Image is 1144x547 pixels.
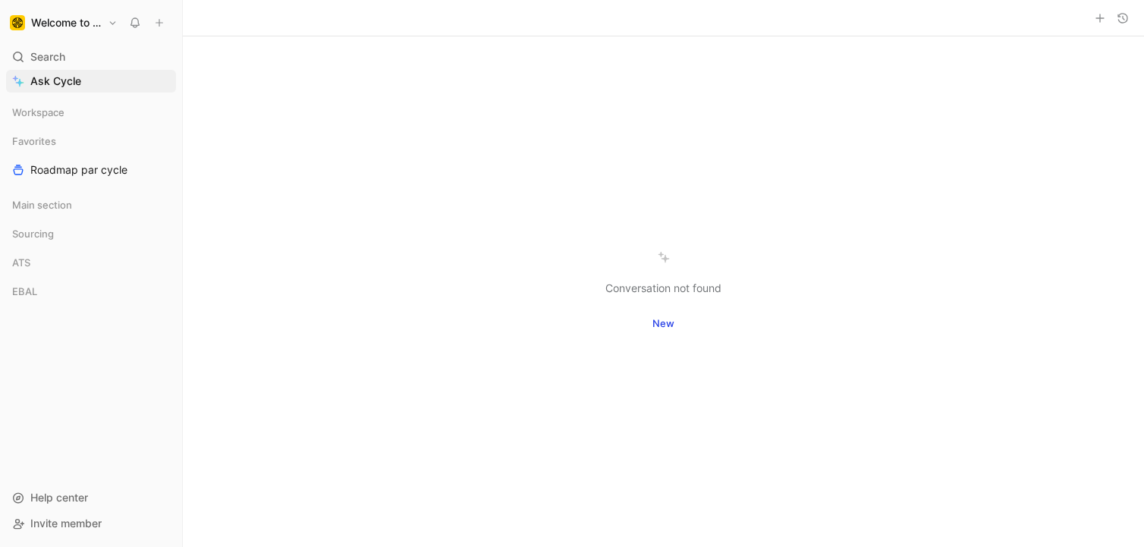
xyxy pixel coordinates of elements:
[6,251,176,274] div: ATS
[30,162,127,178] span: Roadmap par cycle
[6,486,176,509] div: Help center
[6,251,176,278] div: ATS
[6,193,176,221] div: Main section
[12,197,72,212] span: Main section
[6,46,176,68] div: Search
[6,101,176,124] div: Workspace
[12,134,56,149] span: Favorites
[12,105,64,120] span: Workspace
[6,222,176,245] div: Sourcing
[10,15,25,30] img: Welcome to the Jungle
[30,72,81,90] span: Ask Cycle
[6,280,176,307] div: EBAL
[6,193,176,216] div: Main section
[6,222,176,250] div: Sourcing
[6,70,176,93] a: Ask Cycle
[6,512,176,535] div: Invite member
[30,491,88,504] span: Help center
[12,255,30,270] span: ATS
[12,226,54,241] span: Sourcing
[31,16,102,30] h1: Welcome to the Jungle
[646,313,681,334] button: New
[6,12,121,33] button: Welcome to the JungleWelcome to the Jungle
[30,517,102,530] span: Invite member
[6,280,176,303] div: EBAL
[6,130,176,152] div: Favorites
[12,284,37,299] span: EBAL
[605,279,721,297] div: Conversation not found
[30,48,65,66] span: Search
[6,159,176,181] a: Roadmap par cycle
